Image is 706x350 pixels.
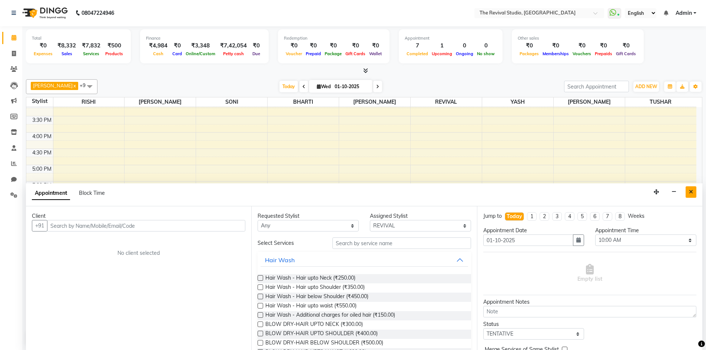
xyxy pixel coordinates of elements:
[595,227,696,234] div: Appointment Time
[332,237,471,249] input: Search by service name
[483,227,584,234] div: Appointment Date
[31,149,53,157] div: 4:30 PM
[47,220,245,231] input: Search by Name/Mobile/Email/Code
[593,51,614,56] span: Prepaids
[31,116,53,124] div: 3:30 PM
[628,212,644,220] div: Weeks
[258,212,359,220] div: Requested Stylist
[184,51,217,56] span: Online/Custom
[615,212,625,221] li: 8
[405,35,497,41] div: Appointment
[31,165,53,173] div: 5:00 PM
[571,51,593,56] span: Vouchers
[31,133,53,140] div: 4:00 PM
[82,3,114,23] b: 08047224946
[146,41,170,50] div: ₹4,984
[53,97,125,107] span: RISHI
[170,51,184,56] span: Card
[261,253,468,267] button: Hair Wash
[430,41,454,50] div: 1
[32,41,54,50] div: ₹0
[50,249,228,257] div: No client selected
[60,51,74,56] span: Sales
[475,51,497,56] span: No show
[323,51,344,56] span: Package
[265,256,295,264] div: Hair Wash
[252,239,327,247] div: Select Services
[676,9,692,17] span: Admin
[323,41,344,50] div: ₹0
[518,41,541,50] div: ₹0
[482,97,553,107] span: YASH
[32,220,47,231] button: +91
[344,51,367,56] span: Gift Cards
[284,35,384,41] div: Redemption
[196,97,267,107] span: SONI
[507,213,522,220] div: Today
[577,212,587,221] li: 5
[19,3,70,23] img: logo
[304,41,323,50] div: ₹0
[541,51,571,56] span: Memberships
[32,51,54,56] span: Expenses
[217,41,250,50] div: ₹7,42,054
[151,51,165,56] span: Cash
[279,81,298,92] span: Today
[614,51,638,56] span: Gift Cards
[475,41,497,50] div: 0
[250,41,263,50] div: ₹0
[411,97,482,107] span: REVIVAL
[125,97,196,107] span: [PERSON_NAME]
[265,311,395,320] span: Hair Wash - Additional charges for oiled hair (₹150.00)
[635,84,657,89] span: ADD NEW
[146,35,263,41] div: Finance
[483,234,574,246] input: yyyy-mm-dd
[590,212,600,221] li: 6
[184,41,217,50] div: ₹3,348
[344,41,367,50] div: ₹0
[251,51,262,56] span: Due
[284,41,304,50] div: ₹0
[33,83,73,89] span: [PERSON_NAME]
[565,212,574,221] li: 4
[103,51,125,56] span: Products
[315,84,332,89] span: Wed
[265,274,355,283] span: Hair Wash - Hair upto Neck (₹250.00)
[31,181,53,189] div: 5:30 PM
[571,41,593,50] div: ₹0
[603,212,612,221] li: 7
[614,41,638,50] div: ₹0
[633,81,659,92] button: ADD NEW
[265,330,378,339] span: BLOW DRY-HAIR UPTO SHOULDER (₹400.00)
[405,41,430,50] div: 7
[625,97,697,107] span: TUSHAR
[221,51,246,56] span: Petty cash
[454,41,475,50] div: 0
[268,97,339,107] span: BHARTI
[339,97,410,107] span: [PERSON_NAME]
[265,302,357,311] span: Hair Wash - Hair upto waist (₹550.00)
[593,41,614,50] div: ₹0
[265,339,383,348] span: BLOW DRY-HAIR BELOW SHOULDER (₹500.00)
[79,190,105,196] span: Block Time
[32,212,245,220] div: Client
[26,97,53,105] div: Stylist
[81,51,101,56] span: Services
[367,41,384,50] div: ₹0
[552,212,562,221] li: 3
[483,320,584,328] div: Status
[518,51,541,56] span: Packages
[405,51,430,56] span: Completed
[32,35,125,41] div: Total
[483,298,696,306] div: Appointment Notes
[527,212,537,221] li: 1
[370,212,471,220] div: Assigned Stylist
[541,41,571,50] div: ₹0
[518,35,638,41] div: Other sales
[304,51,323,56] span: Prepaid
[265,293,368,302] span: Hair Wash - Hair below Shoulder (₹450.00)
[540,212,549,221] li: 2
[577,264,602,283] span: Empty list
[564,81,629,92] input: Search Appointment
[454,51,475,56] span: Ongoing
